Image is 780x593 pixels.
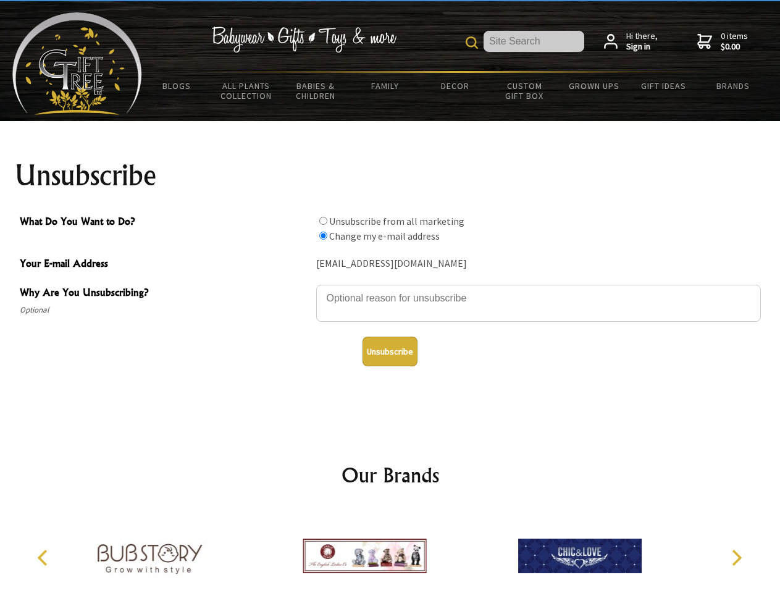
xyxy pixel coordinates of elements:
span: Optional [20,303,310,318]
img: product search [466,36,478,49]
a: All Plants Collection [212,73,282,109]
label: Unsubscribe from all marketing [329,215,464,227]
a: Gift Ideas [629,73,698,99]
a: BLOGS [142,73,212,99]
div: [EMAIL_ADDRESS][DOMAIN_NAME] [316,254,761,274]
span: Hi there, [626,31,658,53]
h2: Our Brands [25,460,756,490]
img: Babyware - Gifts - Toys and more... [12,12,142,115]
span: Your E-mail Address [20,256,310,274]
a: Decor [420,73,490,99]
span: Why Are You Unsubscribing? [20,285,310,303]
textarea: Why Are You Unsubscribing? [316,285,761,322]
button: Previous [31,544,58,571]
a: Custom Gift Box [490,73,560,109]
h1: Unsubscribe [15,161,766,190]
a: Grown Ups [559,73,629,99]
strong: Sign in [626,41,658,53]
span: What Do You Want to Do? [20,214,310,232]
input: Site Search [484,31,584,52]
a: Brands [698,73,768,99]
a: Babies & Children [281,73,351,109]
input: What Do You Want to Do? [319,217,327,225]
a: Hi there,Sign in [604,31,658,53]
span: 0 items [721,30,748,53]
a: Family [351,73,421,99]
button: Unsubscribe [363,337,417,366]
button: Next [723,544,750,571]
label: Change my e-mail address [329,230,440,242]
a: 0 items$0.00 [697,31,748,53]
input: What Do You Want to Do? [319,232,327,240]
img: Babywear - Gifts - Toys & more [211,27,396,53]
strong: $0.00 [721,41,748,53]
